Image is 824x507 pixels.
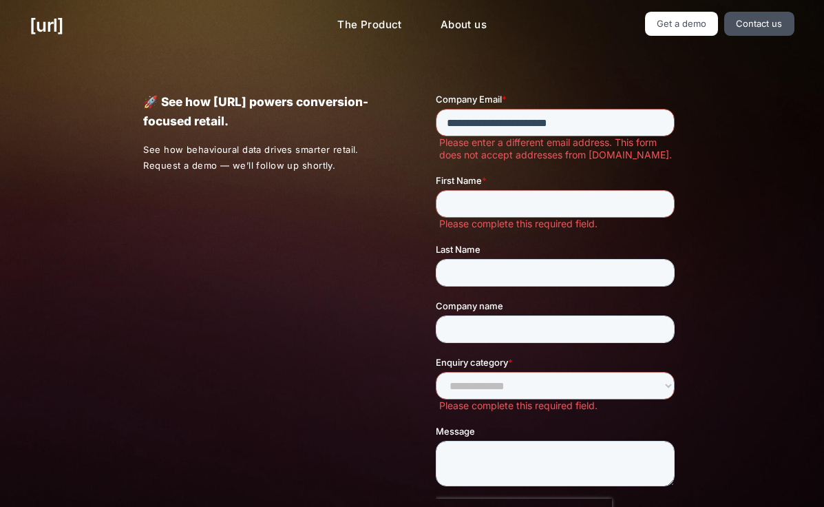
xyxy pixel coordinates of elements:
a: About us [430,12,498,39]
p: 🚀 See how [URL] powers conversion-focused retail. [143,92,388,131]
a: The Product [326,12,413,39]
a: [URL] [30,12,63,39]
a: Get a demo [645,12,719,36]
a: Contact us [724,12,794,36]
p: See how behavioural data drives smarter retail. Request a demo — we’ll follow up shortly. [143,142,388,174]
